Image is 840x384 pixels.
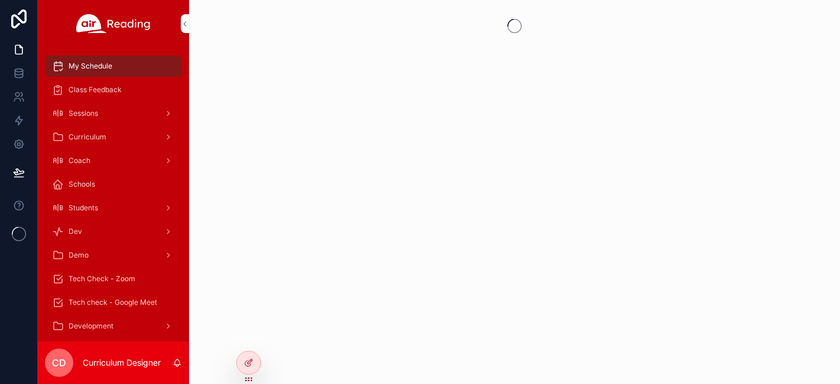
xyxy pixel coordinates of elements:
[45,103,182,124] a: Sessions
[45,150,182,171] a: Coach
[83,357,161,369] p: Curriculum Designer
[45,126,182,148] a: Curriculum
[69,250,89,260] span: Demo
[69,156,90,165] span: Coach
[69,274,135,284] span: Tech Check - Zoom
[45,292,182,313] a: Tech check - Google Meet
[45,197,182,219] a: Students
[45,221,182,242] a: Dev
[69,180,95,189] span: Schools
[69,203,98,213] span: Students
[52,356,66,370] span: CD
[69,298,157,307] span: Tech check - Google Meet
[45,315,182,337] a: Development
[69,109,98,118] span: Sessions
[45,56,182,77] a: My Schedule
[69,85,122,95] span: Class Feedback
[69,61,112,71] span: My Schedule
[69,132,106,142] span: Curriculum
[69,227,82,236] span: Dev
[45,245,182,266] a: Demo
[69,321,113,331] span: Development
[38,47,189,341] div: scrollable content
[45,174,182,195] a: Schools
[76,14,151,33] img: App logo
[45,79,182,100] a: Class Feedback
[45,268,182,289] a: Tech Check - Zoom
